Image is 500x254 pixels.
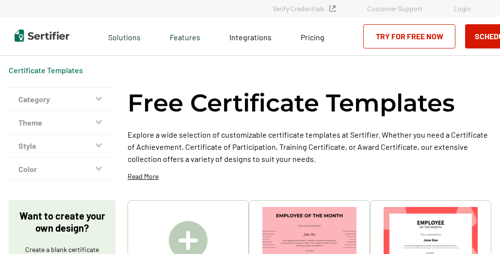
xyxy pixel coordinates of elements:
a: Customer Support [367,4,422,13]
img: Sertifier | Digital Credentialing Platform [15,30,69,42]
a: Login [454,4,471,13]
a: Verify Credentials [273,4,336,13]
img: Verified [329,5,336,12]
span: Solutions [108,30,141,42]
button: Category [9,88,115,111]
div: Breadcrumb [9,65,83,75]
h1: Free Certificate Templates [128,87,455,119]
p: Read More [128,172,159,181]
p: Want to create your own design? [18,210,106,234]
a: Pricing [301,30,324,42]
a: Certificate Templates [9,65,83,75]
a: Integrations [229,30,272,42]
span: Pricing [301,32,324,42]
p: Explore a wide selection of customizable certificate templates at Sertifier. Whether you need a C... [128,128,491,165]
button: Color [9,158,115,181]
button: Theme [9,111,115,134]
span: Integrations [229,32,272,42]
button: Style [9,134,115,158]
a: Try for Free Now [363,24,455,48]
span: Features [170,30,200,42]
